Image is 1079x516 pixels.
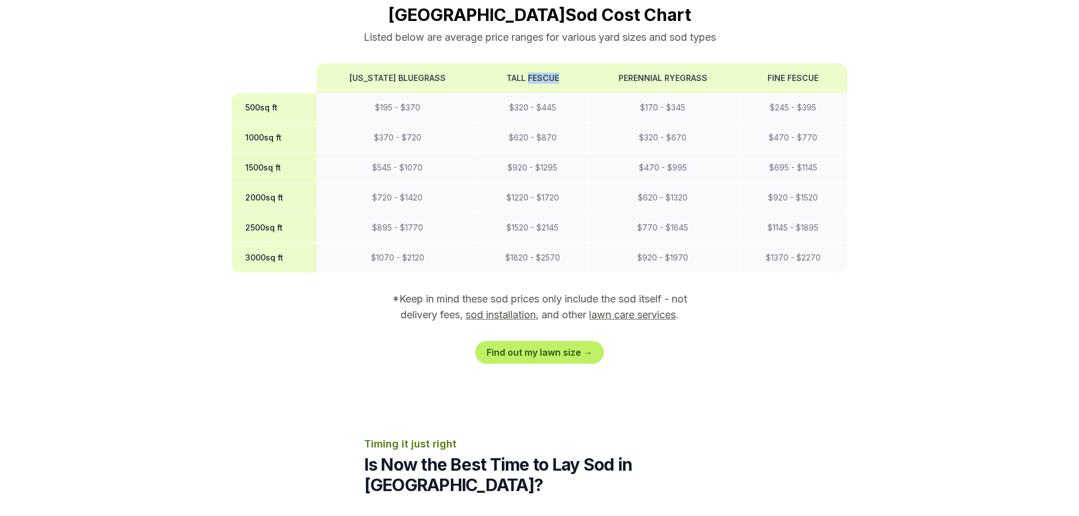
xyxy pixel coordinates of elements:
td: $ 470 - $ 770 [739,123,847,153]
td: $ 920 - $ 1970 [587,243,739,273]
th: Fine Fescue [739,63,847,93]
th: [US_STATE] Bluegrass [317,63,479,93]
td: $ 470 - $ 995 [587,153,739,183]
th: Tall Fescue [479,63,587,93]
td: $ 545 - $ 1070 [317,153,479,183]
th: Perennial Ryegrass [587,63,739,93]
td: $ 1070 - $ 2120 [317,243,479,273]
p: *Keep in mind these sod prices only include the sod itself - not delivery fees, , and other . [377,291,703,323]
td: $ 195 - $ 370 [317,93,479,123]
td: $ 920 - $ 1295 [479,153,587,183]
td: $ 1145 - $ 1895 [739,213,847,243]
td: $ 1220 - $ 1720 [479,183,587,213]
p: Listed below are average price ranges for various yard sizes and sod types [232,29,848,45]
th: 2500 sq ft [232,213,317,243]
a: sod installation [466,309,536,321]
th: 500 sq ft [232,93,317,123]
td: $ 895 - $ 1770 [317,213,479,243]
th: 2000 sq ft [232,183,317,213]
th: 1000 sq ft [232,123,317,153]
td: $ 320 - $ 445 [479,93,587,123]
h2: [GEOGRAPHIC_DATA] Sod Cost Chart [232,5,848,25]
td: $ 1520 - $ 2145 [479,213,587,243]
td: $ 920 - $ 1520 [739,183,847,213]
th: 3000 sq ft [232,243,317,273]
td: $ 245 - $ 395 [739,93,847,123]
td: $ 620 - $ 1320 [587,183,739,213]
td: $ 1370 - $ 2270 [739,243,847,273]
td: $ 170 - $ 345 [587,93,739,123]
td: $ 695 - $ 1145 [739,153,847,183]
td: $ 320 - $ 670 [587,123,739,153]
th: 1500 sq ft [232,153,317,183]
td: $ 370 - $ 720 [317,123,479,153]
td: $ 770 - $ 1645 [587,213,739,243]
a: lawn care services [589,309,676,321]
h2: Is Now the Best Time to Lay Sod in [GEOGRAPHIC_DATA]? [364,454,715,495]
td: $ 720 - $ 1420 [317,183,479,213]
td: $ 1820 - $ 2570 [479,243,587,273]
p: Timing it just right [364,436,715,452]
a: Find out my lawn size → [475,341,604,364]
td: $ 620 - $ 870 [479,123,587,153]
